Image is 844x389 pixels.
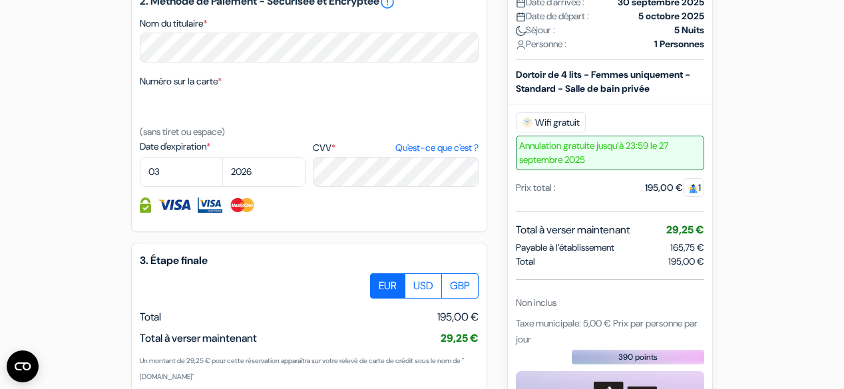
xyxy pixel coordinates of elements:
[198,197,222,213] img: Visa Electron
[313,141,479,155] label: CVV
[516,181,556,195] div: Prix total :
[516,112,586,132] span: Wifi gratuit
[674,23,704,37] strong: 5 Nuits
[522,117,532,128] img: free_wifi.svg
[516,241,614,255] span: Payable à l’établissement
[516,12,526,22] img: calendar.svg
[688,184,698,194] img: guest.svg
[395,141,479,155] a: Qu'est-ce que c'est ?
[668,255,704,269] span: 195,00 €
[516,317,698,345] span: Taxe municipale: 5,00 € Prix par personne par jour
[441,331,479,345] span: 29,25 €
[516,9,589,23] span: Date de départ :
[670,241,704,253] span: 165,75 €
[7,350,39,382] button: Ouvrir le widget CMP
[140,331,257,345] span: Total à verser maintenant
[140,140,306,154] label: Date d'expiration
[140,197,151,213] img: Information de carte de crédit entièrement encryptée et sécurisée
[516,23,555,37] span: Séjour :
[654,37,704,51] strong: 1 Personnes
[441,273,479,299] label: GBP
[140,17,207,31] label: Nom du titulaire
[140,356,464,381] small: Un montant de 29,25 € pour cette réservation apparaîtra sur votre relevé de carte de crédit sous ...
[516,37,566,51] span: Personne :
[516,68,690,94] b: Dortoir de 4 lits - Femmes uniquement - Standard - Salle de bain privée
[229,197,256,213] img: Master Card
[140,254,479,267] h5: 3. Étape finale
[618,351,658,363] span: 390 points
[666,223,704,237] span: 29,25 €
[140,126,225,138] small: (sans tiret ou espace)
[516,136,704,170] span: Annulation gratuite jusqu’à 23:59 le 27 septembre 2025
[516,296,704,310] div: Non inclus
[437,309,479,325] span: 195,00 €
[405,273,442,299] label: USD
[371,273,479,299] div: Basic radio toggle button group
[140,310,161,324] span: Total
[645,181,704,195] div: 195,00 €
[683,178,704,197] span: 1
[516,222,630,238] span: Total à verser maintenant
[516,255,535,269] span: Total
[516,40,526,50] img: user_icon.svg
[516,26,526,36] img: moon.svg
[638,9,704,23] strong: 5 octobre 2025
[370,273,405,299] label: EUR
[140,74,222,88] label: Numéro sur la carte
[158,197,191,213] img: Visa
